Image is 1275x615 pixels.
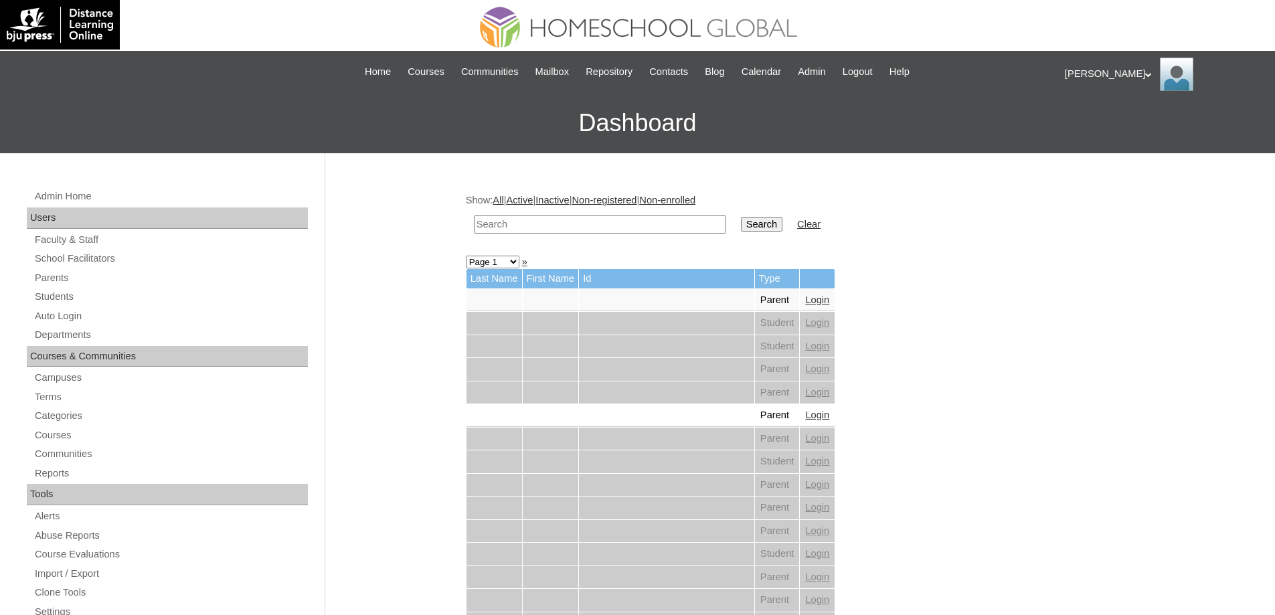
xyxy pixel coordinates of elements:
img: logo-white.png [7,7,113,43]
td: Student [755,335,800,358]
a: Help [883,64,916,80]
span: Home [365,64,391,80]
a: Clone Tools [33,584,308,601]
td: Id [579,269,754,288]
a: Login [805,456,829,466]
td: Type [755,269,800,288]
a: Non-enrolled [639,195,695,205]
td: Parent [755,474,800,497]
div: Users [27,207,308,229]
a: Alerts [33,508,308,525]
a: Home [358,64,398,80]
a: Terms [33,389,308,406]
td: Parent [755,589,800,612]
a: Login [805,572,829,582]
a: » [522,256,527,267]
a: Abuse Reports [33,527,308,544]
input: Search [474,215,726,234]
a: Mailbox [529,64,576,80]
a: Admin [791,64,833,80]
a: Logout [836,64,879,80]
a: Repository [579,64,639,80]
a: Courses [401,64,451,80]
div: Tools [27,484,308,505]
a: Faculty & Staff [33,232,308,248]
td: Parent [755,520,800,543]
a: Login [805,525,829,536]
a: Clear [797,219,821,230]
div: Courses & Communities [27,346,308,367]
a: Login [805,363,829,374]
a: Parents [33,270,308,286]
a: School Facilitators [33,250,308,267]
span: Courses [408,64,444,80]
h3: Dashboard [7,93,1268,153]
a: Admin Home [33,188,308,205]
td: Parent [755,497,800,519]
a: Contacts [643,64,695,80]
a: Communities [33,446,308,462]
td: Parent [755,428,800,450]
a: Login [805,594,829,605]
a: All [493,195,503,205]
a: Calendar [735,64,788,80]
span: Mailbox [535,64,570,80]
span: Calendar [742,64,781,80]
a: Login [805,294,829,305]
td: Parent [755,566,800,589]
a: Reports [33,465,308,482]
a: Import / Export [33,565,308,582]
a: Login [805,433,829,444]
div: Show: | | | | [466,193,1128,241]
a: Login [805,317,829,328]
span: Repository [586,64,632,80]
a: Auto Login [33,308,308,325]
a: Non-registered [572,195,637,205]
td: Parent [755,358,800,381]
span: Communities [461,64,519,80]
span: Help [889,64,910,80]
img: Ariane Ebuen [1160,58,1193,91]
a: Course Evaluations [33,546,308,563]
a: Courses [33,427,308,444]
td: Parent [755,289,800,312]
a: Departments [33,327,308,343]
td: Student [755,450,800,473]
td: Last Name [466,269,522,288]
td: Parent [755,404,800,427]
div: [PERSON_NAME] [1065,58,1262,91]
a: Communities [454,64,525,80]
a: Login [805,341,829,351]
a: Inactive [535,195,570,205]
a: Login [805,479,829,490]
a: Categories [33,408,308,424]
a: Login [805,548,829,559]
a: Students [33,288,308,305]
a: Login [805,410,829,420]
td: Parent [755,381,800,404]
a: Login [805,387,829,398]
a: Login [805,502,829,513]
span: Admin [798,64,826,80]
span: Blog [705,64,724,80]
span: Contacts [649,64,688,80]
td: First Name [523,269,579,288]
a: Blog [698,64,731,80]
input: Search [741,217,782,232]
span: Logout [843,64,873,80]
td: Student [755,543,800,565]
td: Student [755,312,800,335]
a: Campuses [33,369,308,386]
a: Active [506,195,533,205]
